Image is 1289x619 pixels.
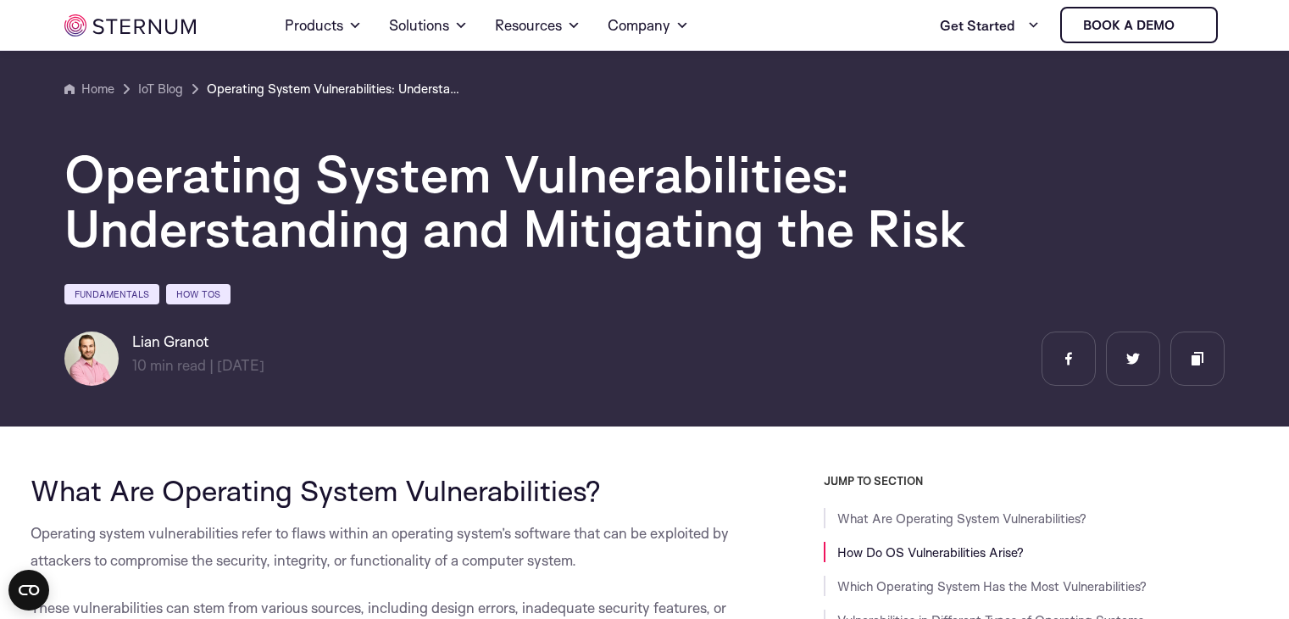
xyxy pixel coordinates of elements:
[64,332,119,386] img: Lian Granot
[837,510,1086,527] a: What Are Operating System Vulnerabilities?
[608,2,689,49] a: Company
[64,284,159,304] a: Fundamentals
[495,2,581,49] a: Resources
[166,284,231,304] a: How Tos
[837,578,1147,594] a: Which Operating System Has the Most Vulnerabilities?
[132,356,214,374] span: min read |
[837,544,1024,560] a: How Do OS Vulnerabilities Arise?
[8,570,49,611] button: Open CMP widget
[64,147,1081,255] h1: Operating System Vulnerabilities: Understanding and Mitigating the Risk
[1181,19,1195,32] img: sternum iot
[31,472,601,508] span: What Are Operating System Vulnerabilities?
[1060,7,1218,43] a: Book a demo
[207,79,461,99] a: Operating System Vulnerabilities: Understanding and Mitigating the Risk
[824,474,1259,488] h3: JUMP TO SECTION
[940,8,1040,42] a: Get Started
[389,2,468,49] a: Solutions
[132,332,264,352] h6: Lian Granot
[138,79,183,99] a: IoT Blog
[217,356,264,374] span: [DATE]
[64,79,114,99] a: Home
[132,356,147,374] span: 10
[31,524,729,569] span: Operating system vulnerabilities refer to flaws within an operating system’s software that can be...
[285,2,362,49] a: Products
[64,14,196,36] img: sternum iot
